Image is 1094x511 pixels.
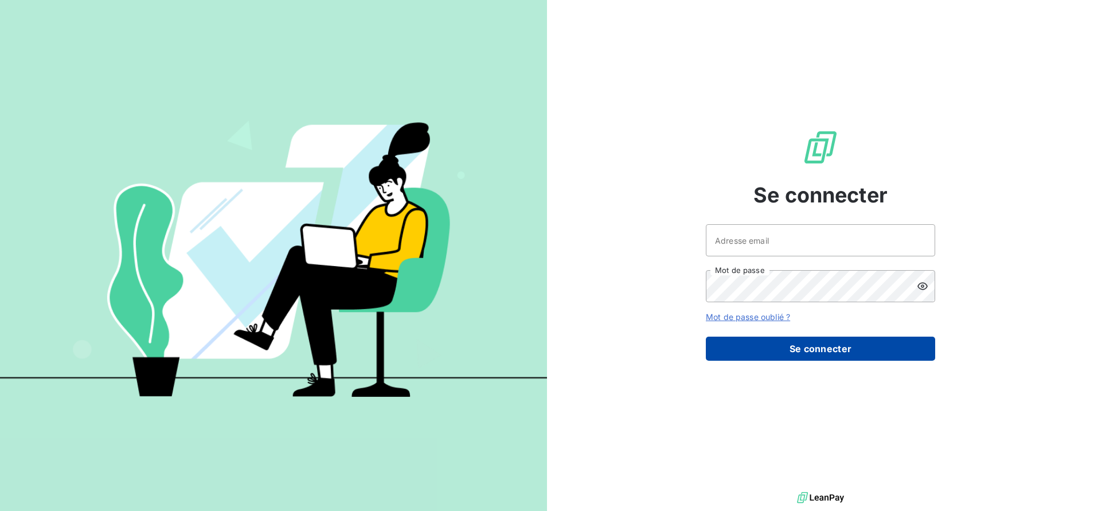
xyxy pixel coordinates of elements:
[797,489,844,506] img: logo
[706,312,790,322] a: Mot de passe oublié ?
[753,180,888,210] span: Se connecter
[706,337,935,361] button: Se connecter
[802,129,839,166] img: Logo LeanPay
[706,224,935,256] input: placeholder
